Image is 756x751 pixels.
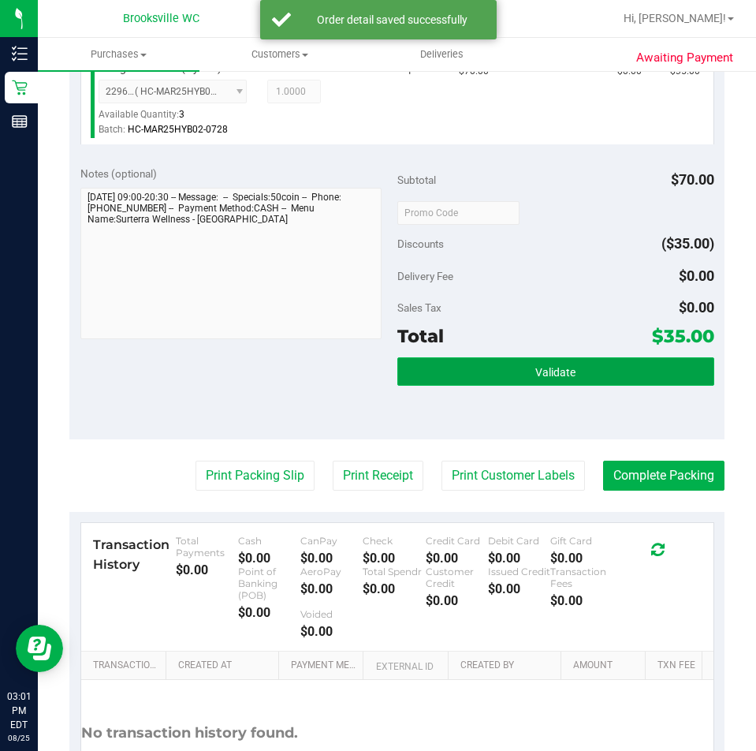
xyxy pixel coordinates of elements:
[363,566,425,577] div: Total Spendr
[16,625,63,672] iframe: Resource center
[300,608,363,620] div: Voided
[397,325,444,347] span: Total
[238,566,300,601] div: Point of Banking (POB)
[300,12,485,28] div: Order detail saved successfully
[535,366,575,379] span: Validate
[679,267,714,284] span: $0.00
[361,38,523,71] a: Deliveries
[178,659,272,672] a: Created At
[128,124,228,135] span: HC-MAR25HYB02-0728
[624,12,726,24] span: Hi, [PERSON_NAME]!
[426,566,488,589] div: Customer Credit
[573,659,639,672] a: Amount
[12,80,28,95] inline-svg: Retail
[238,605,300,620] div: $0.00
[300,566,363,577] div: AeroPay
[550,551,613,566] div: $0.00
[550,535,613,547] div: Gift Card
[93,659,160,672] a: Transaction ID
[12,46,28,62] inline-svg: Inventory
[363,551,425,566] div: $0.00
[488,551,550,566] div: $0.00
[603,461,724,491] button: Complete Packing
[300,551,363,566] div: $0.00
[300,535,363,547] div: CanPay
[679,299,714,316] span: $0.00
[12,114,28,129] inline-svg: Reports
[363,581,425,596] div: $0.00
[123,12,199,25] span: Brooksville WC
[426,593,488,608] div: $0.00
[99,103,255,134] div: Available Quantity:
[397,270,453,282] span: Delivery Fee
[657,659,695,672] a: Txn Fee
[7,689,31,732] p: 03:01 PM EDT
[397,201,520,225] input: Promo Code
[441,461,585,491] button: Print Customer Labels
[363,652,447,680] th: External ID
[397,174,436,186] span: Subtotal
[80,167,157,180] span: Notes (optional)
[38,38,199,71] a: Purchases
[488,566,550,577] div: Issued Credit
[426,535,488,547] div: Credit Card
[397,301,441,314] span: Sales Tax
[460,659,554,672] a: Created By
[661,235,714,252] span: ($35.00)
[397,230,444,258] span: Discounts
[238,535,300,547] div: Cash
[238,551,300,566] div: $0.00
[671,171,714,188] span: $70.00
[300,581,363,596] div: $0.00
[550,593,613,608] div: $0.00
[397,357,714,386] button: Validate
[200,47,360,62] span: Customers
[291,659,357,672] a: Payment Method
[7,732,31,744] p: 08/25
[426,551,488,566] div: $0.00
[176,535,238,559] div: Total Payments
[363,535,425,547] div: Check
[199,38,361,71] a: Customers
[300,624,363,639] div: $0.00
[333,461,423,491] button: Print Receipt
[550,566,613,589] div: Transaction Fees
[399,47,485,62] span: Deliveries
[196,461,315,491] button: Print Packing Slip
[652,325,714,347] span: $35.00
[488,535,550,547] div: Debit Card
[38,47,199,62] span: Purchases
[488,581,550,596] div: $0.00
[636,49,733,67] span: Awaiting Payment
[99,124,125,135] span: Batch:
[179,109,184,120] span: 3
[176,562,238,577] div: $0.00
